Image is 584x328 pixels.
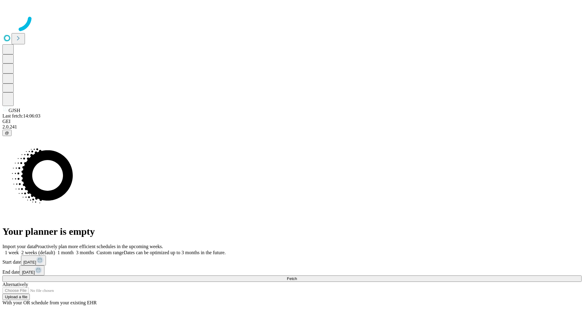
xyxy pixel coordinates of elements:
[21,255,46,265] button: [DATE]
[2,113,40,118] span: Last fetch: 14:06:03
[287,276,297,281] span: Fetch
[9,108,20,113] span: GJSH
[2,130,12,136] button: @
[35,244,163,249] span: Proactively plan more efficient schedules in the upcoming weeks.
[21,250,55,255] span: 2 weeks (default)
[96,250,123,255] span: Custom range
[2,226,582,237] h1: Your planner is empty
[2,124,582,130] div: 2.0.241
[5,250,19,255] span: 1 week
[124,250,226,255] span: Dates can be optimized up to 3 months in the future.
[2,265,582,275] div: End date
[22,270,35,275] span: [DATE]
[19,265,44,275] button: [DATE]
[2,282,28,287] span: Alternatively
[5,131,9,135] span: @
[2,119,582,124] div: GEI
[2,300,97,305] span: With your OR schedule from your existing EHR
[2,275,582,282] button: Fetch
[2,255,582,265] div: Start date
[57,250,74,255] span: 1 month
[2,294,30,300] button: Upload a file
[2,244,35,249] span: Import your data
[23,260,36,265] span: [DATE]
[76,250,94,255] span: 3 months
